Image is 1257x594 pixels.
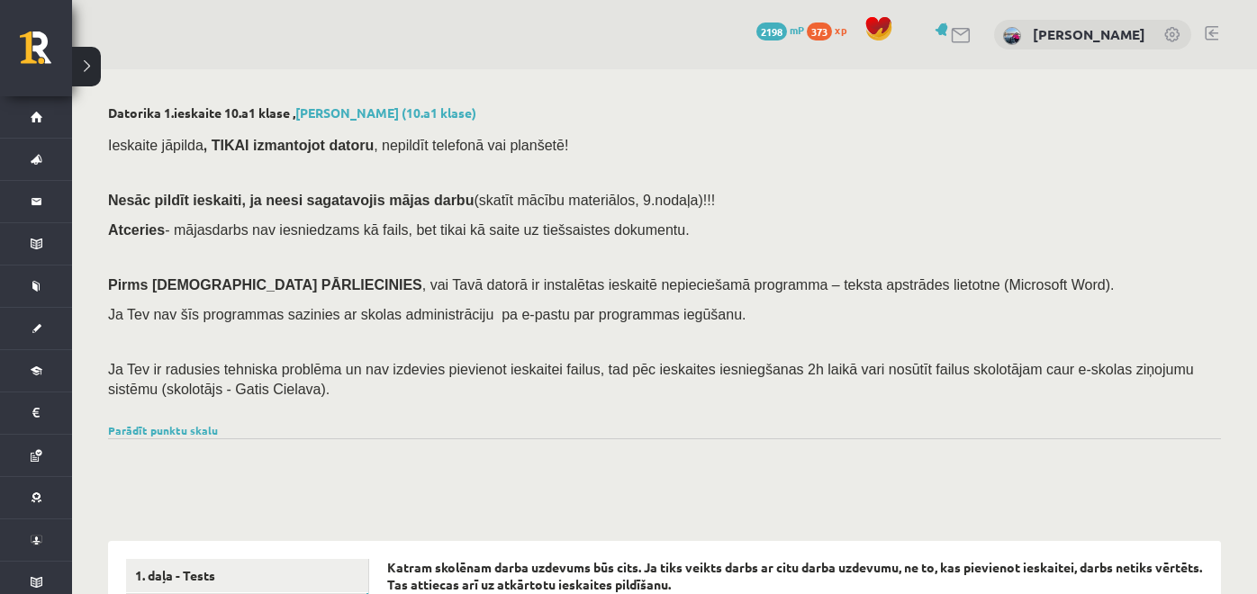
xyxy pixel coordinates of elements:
[108,362,1194,397] span: Ja Tev ir radusies tehniska problēma un nav izdevies pievienot ieskaitei failus, tad pēc ieskaite...
[387,559,1202,593] strong: Katram skolēnam darba uzdevums būs cits. Ja tiks veikts darbs ar citu darba uzdevumu, ne to, kas ...
[20,31,72,76] a: Rīgas 1. Tālmācības vidusskola
[108,138,568,153] span: Ieskaite jāpilda , nepildīt telefonā vai planšetē!
[756,22,787,40] span: 2198
[422,277,1115,292] span: , vai Tavā datorā ir instalētas ieskaitē nepieciešamā programma – teksta apstrādes lietotne (Micr...
[108,307,746,322] span: Ja Tev nav šīs programmas sazinies ar skolas administrāciju pa e-pastu par programmas iegūšanu.
[108,277,422,292] span: Pirms [DEMOGRAPHIC_DATA] PĀRLIECINIES
[108,222,690,238] span: - mājasdarbs nav iesniedzams kā fails, bet tikai kā saite uz tiešsaistes dokumentu.
[295,104,476,121] a: [PERSON_NAME] (10.a1 klase)
[807,22,855,37] a: 373 xp
[203,138,374,153] b: , TIKAI izmantojot datoru
[790,22,804,37] span: mP
[807,22,832,40] span: 373
[108,423,218,437] a: Parādīt punktu skalu
[1033,25,1145,43] a: [PERSON_NAME]
[474,193,715,208] span: (skatīt mācību materiālos, 9.nodaļa)!!!
[756,22,804,37] a: 2198 mP
[108,105,1221,121] h2: Datorika 1.ieskaite 10.a1 klase ,
[126,559,368,592] a: 1. daļa - Tests
[108,193,474,208] span: Nesāc pildīt ieskaiti, ja neesi sagatavojis mājas darbu
[835,22,846,37] span: xp
[108,222,165,238] b: Atceries
[1003,27,1021,45] img: Polina Jeluškina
